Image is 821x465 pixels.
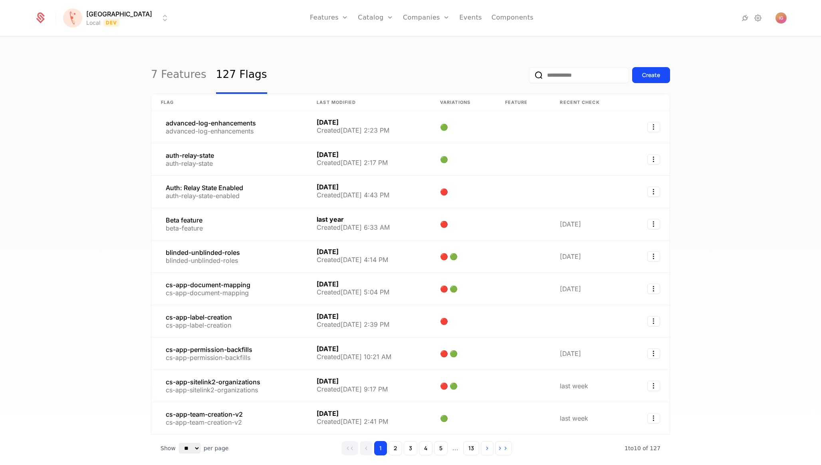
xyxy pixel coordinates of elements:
[341,441,512,455] div: Page navigation
[740,13,750,23] a: Integrations
[481,441,494,455] button: Go to next page
[647,251,660,262] button: Select action
[632,67,670,83] button: Create
[647,219,660,229] button: Select action
[65,9,170,27] button: Select environment
[86,9,152,19] span: [GEOGRAPHIC_DATA]
[161,444,176,452] span: Show
[360,441,373,455] button: Go to previous page
[753,13,763,23] a: Settings
[775,12,787,24] img: Igor Grebenarovic
[151,56,206,94] a: 7 Features
[86,19,100,27] div: Local
[419,441,432,455] button: Go to page 4
[463,441,479,455] button: Go to page 13
[430,94,496,111] th: Variations
[216,56,267,94] a: 127 Flags
[449,442,462,455] span: ...
[404,441,417,455] button: Go to page 3
[204,444,229,452] span: per page
[389,441,402,455] button: Go to page 2
[103,19,120,27] span: Dev
[647,187,660,197] button: Select action
[63,8,82,28] img: Florence
[434,441,448,455] button: Go to page 5
[151,94,307,111] th: Flag
[647,122,660,132] button: Select action
[775,12,787,24] button: Open user button
[647,348,660,359] button: Select action
[625,445,650,451] span: 1 to 10 of
[374,441,387,455] button: Go to page 1
[307,94,430,111] th: Last Modified
[647,413,660,423] button: Select action
[647,284,660,294] button: Select action
[496,94,551,111] th: Feature
[495,441,512,455] button: Go to last page
[550,94,627,111] th: Recent check
[647,316,660,326] button: Select action
[341,441,358,455] button: Go to first page
[625,445,660,451] span: 127
[151,435,670,462] div: Table pagination
[647,154,660,165] button: Select action
[179,443,200,453] select: Select page size
[642,71,660,79] div: Create
[647,381,660,391] button: Select action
